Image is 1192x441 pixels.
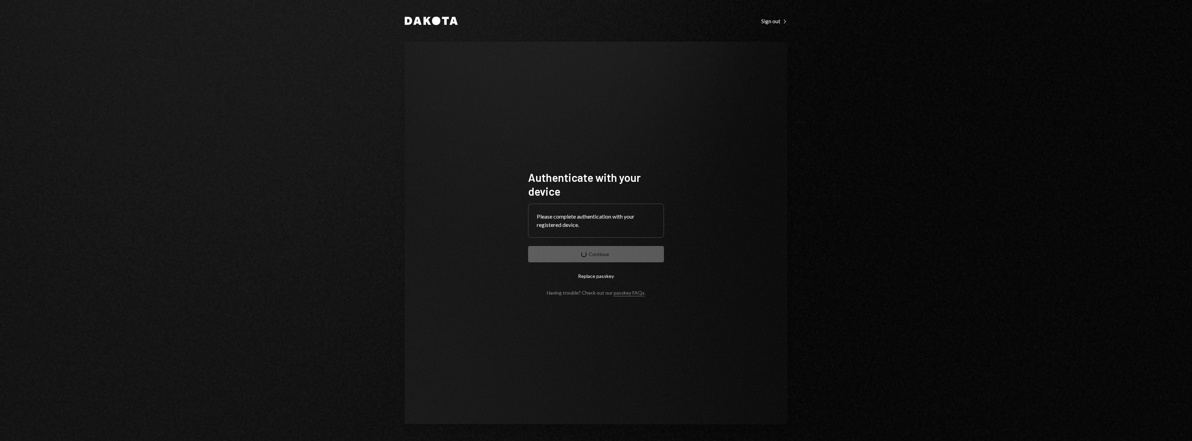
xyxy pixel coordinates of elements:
[528,268,664,284] button: Replace passkey
[761,17,787,25] a: Sign out
[528,170,664,198] h1: Authenticate with your device
[614,290,645,296] a: passkey FAQs
[547,290,646,296] div: Having trouble? Check out our .
[761,18,787,25] div: Sign out
[537,212,655,229] div: Please complete authentication with your registered device.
